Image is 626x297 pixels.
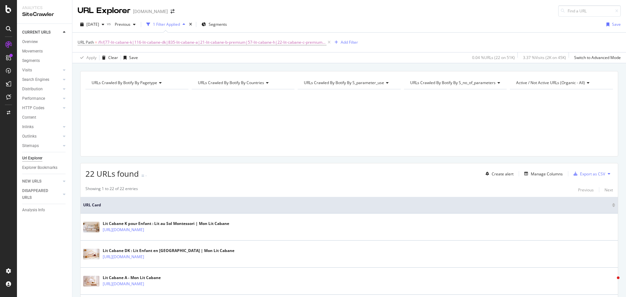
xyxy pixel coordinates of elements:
button: Export as CSV [571,169,605,179]
div: Url Explorer [22,155,42,162]
div: Clear [108,55,118,60]
div: Search Engines [22,76,49,83]
span: 22 URLs found [85,168,139,179]
span: URLs Crawled By Botify By s_no_of_parameters [410,80,496,85]
div: Lit Cabane A - Mon Lit Cabane [103,275,172,281]
div: Content [22,114,36,121]
button: Previous [578,186,594,194]
button: Segments [199,19,230,30]
a: HTTP Codes [22,105,61,111]
span: vs [107,21,112,26]
a: Distribution [22,86,61,93]
h4: URLs Crawled By Botify By s_no_of_parameters [409,78,505,88]
div: Showing 1 to 22 of 22 entries [85,186,138,194]
span: Segments [209,22,227,27]
a: Explorer Bookmarks [22,164,67,171]
div: Overview [22,38,38,45]
div: Segments [22,57,40,64]
div: Switch to Advanced Mode [574,55,621,60]
div: NEW URLS [22,178,41,185]
a: Inlinks [22,124,61,130]
span: = [95,39,97,45]
button: Apply [78,52,97,63]
span: URLs Crawled By Botify By countries [198,80,264,85]
button: Create alert [483,169,514,179]
iframe: Intercom live chat [604,275,619,290]
a: Movements [22,48,67,55]
div: Analytics [22,5,67,11]
div: 1 Filter Applied [153,22,180,27]
button: 1 Filter Applied [144,19,188,30]
button: Add Filter [332,38,358,46]
div: Sitemaps [22,142,39,149]
a: NEW URLS [22,178,61,185]
a: [URL][DOMAIN_NAME] [103,227,144,233]
div: Inlinks [22,124,34,130]
a: Sitemaps [22,142,61,149]
a: DISAPPEARED URLS [22,187,61,201]
div: Lit Cabane DK : Lit Enfant en [GEOGRAPHIC_DATA] | Mon Lit Cabane [103,248,234,254]
h4: URLs Crawled By Botify By countries [197,78,289,88]
button: Clear [99,52,118,63]
a: Analysis Info [22,207,67,214]
div: - [145,173,147,178]
img: Equal [142,175,144,177]
div: 0.04 % URLs ( 22 on 51K ) [472,55,515,60]
span: URLs Crawled By Botify By s_parameter_use [304,80,384,85]
div: Visits [22,67,32,74]
span: /fr/(77-lit-cabane-k|116-lit-cabane-dk|835-lit-cabane-a|21-lit-cabane-b-premium|57-lit-cabane-h|2... [98,38,326,47]
a: Outlinks [22,133,61,140]
span: URL Card [83,202,610,208]
a: [URL][DOMAIN_NAME] [103,254,144,260]
img: main image [83,222,99,232]
button: Save [121,52,138,63]
div: DISAPPEARED URLS [22,187,55,201]
a: [URL][DOMAIN_NAME] [103,281,144,287]
a: Overview [22,38,67,45]
div: Previous [578,187,594,193]
span: URLs Crawled By Botify By pagetype [92,80,157,85]
button: Switch to Advanced Mode [572,52,621,63]
button: Previous [112,19,138,30]
span: 2025 Sep. 27th [86,22,99,27]
div: Explorer Bookmarks [22,164,57,171]
div: Manage Columns [531,171,563,177]
div: Analysis Info [22,207,45,214]
a: CURRENT URLS [22,29,61,36]
a: Segments [22,57,67,64]
h4: URLs Crawled By Botify By pagetype [90,78,183,88]
input: Find a URL [558,5,621,17]
a: Performance [22,95,61,102]
button: [DATE] [78,19,107,30]
span: Active / Not Active URLs (organic - all) [516,80,585,85]
div: HTTP Codes [22,105,44,111]
div: Save [612,22,621,27]
div: Save [129,55,138,60]
div: arrow-right-arrow-left [171,9,174,14]
img: main image [83,249,99,260]
div: [DOMAIN_NAME] [133,8,168,15]
div: Apply [86,55,97,60]
div: Lit Cabane K pour Enfant : Lit au Sol Montessori | Mon Lit Cabane [103,221,229,227]
div: Performance [22,95,45,102]
div: CURRENT URLS [22,29,51,36]
button: Save [604,19,621,30]
a: Search Engines [22,76,61,83]
a: Visits [22,67,61,74]
img: main image [83,276,99,287]
div: Create alert [492,171,514,177]
div: 3.37 % Visits ( 2K on 45K ) [523,55,566,60]
button: Next [604,186,613,194]
a: Content [22,114,67,121]
span: Previous [112,22,130,27]
div: SiteCrawler [22,11,67,18]
div: Export as CSV [580,171,605,177]
div: URL Explorer [78,5,130,16]
div: Outlinks [22,133,37,140]
a: Url Explorer [22,155,67,162]
div: Movements [22,48,43,55]
h4: URLs Crawled By Botify By s_parameter_use [303,78,395,88]
span: URL Path [78,39,94,45]
div: Distribution [22,86,43,93]
div: times [188,21,193,28]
